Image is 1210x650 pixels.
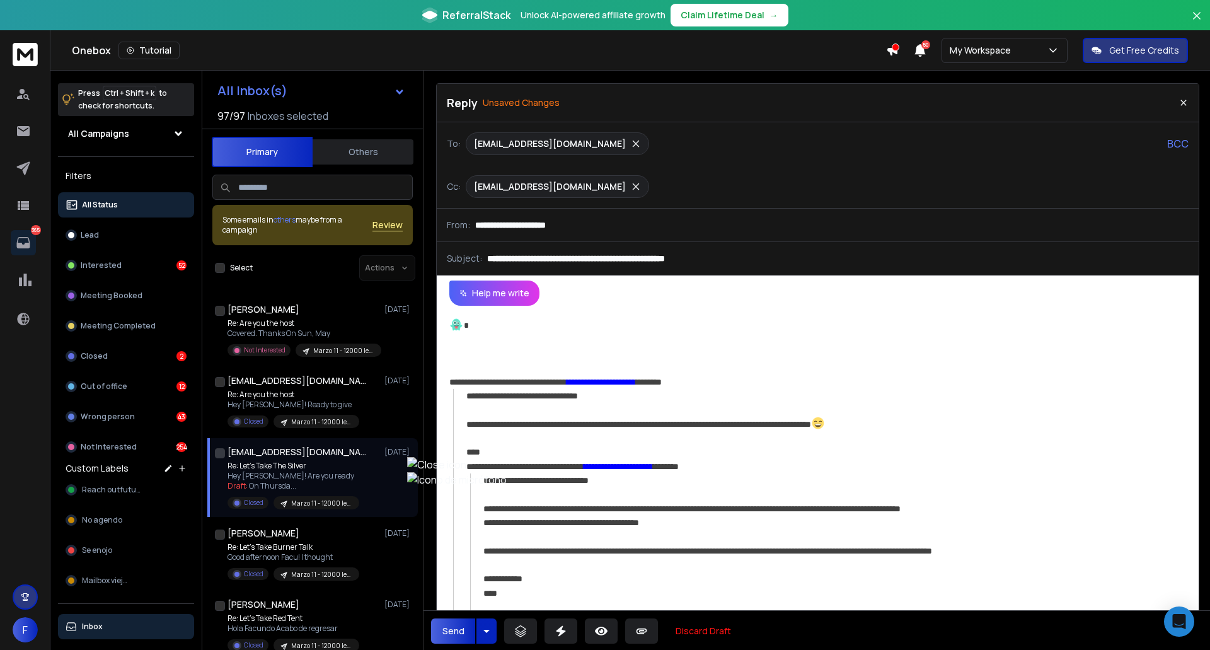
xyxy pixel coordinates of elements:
button: Not Interested254 [58,434,194,460]
button: Meeting Booked [58,283,194,308]
h3: Custom Labels [66,462,129,475]
p: Re: Let’s Take Red Tent [228,613,359,624]
span: → [769,9,778,21]
button: Claim Lifetime Deal→ [671,4,788,26]
div: 254 [176,442,187,452]
p: Good afternoon Facu! I thought [228,552,359,562]
p: [EMAIL_ADDRESS][DOMAIN_NAME] [474,180,626,193]
p: Hola Facundo Acabo de regresar [228,624,359,634]
p: Subject: [447,252,482,265]
p: [DATE] [384,528,413,538]
button: Lead [58,223,194,248]
p: Closed [81,351,108,361]
button: Discard Draft [665,618,741,644]
button: Tutorial [118,42,180,59]
div: 12 [176,381,187,392]
span: Draft: [228,480,248,491]
h3: Filters [58,167,194,185]
p: Re: Are you the host [228,318,379,328]
p: Press to check for shortcuts. [78,87,167,112]
button: Interested52 [58,253,194,278]
span: Reach outfuture [82,485,143,495]
span: 50 [921,40,930,49]
p: Meeting Completed [81,321,156,331]
button: Reach outfuture [58,477,194,502]
p: BCC [1167,136,1189,151]
button: Out of office12 [58,374,194,399]
p: 365 [31,225,41,235]
button: Primary [212,137,313,167]
button: Meeting Completed [58,313,194,339]
p: Out of office [81,381,127,392]
button: All Inbox(s) [207,78,415,103]
span: Mailbox viejos [82,576,131,586]
p: Re: Are you the host [228,390,359,400]
button: No agendo [58,508,194,533]
p: Unsaved Changes [483,96,560,109]
p: Interested [81,260,122,270]
p: [EMAIL_ADDRESS][DOMAIN_NAME] [474,137,626,150]
p: Hey [PERSON_NAME]! Are you ready [228,471,359,481]
p: Re: Let’s Take The Silver [228,461,359,471]
h1: All Campaigns [68,127,129,140]
span: 97 / 97 [217,108,245,124]
p: To: [447,137,461,150]
img: Icono de micrófono [407,472,507,487]
button: Closed2 [58,344,194,369]
p: [DATE] [384,376,413,386]
h1: All Inbox(s) [217,84,287,97]
button: All Campaigns [58,121,194,146]
p: Marzo 11 - 12000 leads G Personal [291,417,352,427]
p: Closed [244,498,263,508]
label: Select [230,263,253,273]
p: Marzo 11 - 12000 leads G Personal [291,499,352,508]
p: Hey [PERSON_NAME]! Ready to give [228,400,359,410]
h1: [EMAIL_ADDRESS][DOMAIN_NAME] [228,446,366,458]
button: Wrong person43 [58,404,194,429]
button: Close banner [1189,8,1205,38]
p: Not Interested [244,345,285,355]
span: On Thursda ... [249,480,296,491]
div: Onebox [72,42,886,59]
button: Help me write [449,281,539,306]
p: [DATE] [384,447,413,457]
a: 365 [11,230,36,255]
button: Review [372,219,403,231]
p: Get Free Credits [1109,44,1179,57]
p: Re: Let’s Take Burner Talk [228,542,359,552]
p: Unlock AI-powered affiliate growth [521,9,665,21]
p: Marzo 11 - 12000 leads G Personal [291,570,352,579]
p: Closed [244,641,263,650]
span: ReferralStack [442,8,510,23]
h3: Inboxes selected [248,108,328,124]
p: Marzo 11 - 12000 leads G Personal [313,346,374,356]
p: Not Interested [81,442,137,452]
button: Se enojo [58,538,194,563]
span: Ctrl + Shift + k [103,86,156,100]
p: [DATE] [384,600,413,610]
p: Cc: [447,180,461,193]
h1: [PERSON_NAME] [228,527,299,540]
p: From: [447,219,470,231]
button: Get Free Credits [1083,38,1188,63]
button: Send [431,618,475,644]
p: Inbox [82,622,103,632]
p: [DATE] [384,305,413,315]
p: Covered. Thanks On Sun, May [228,328,379,339]
div: 52 [176,260,187,270]
h1: [PERSON_NAME] [228,303,299,316]
div: Open Intercom Messenger [1164,606,1194,637]
p: Closed [244,569,263,579]
button: F [13,617,38,642]
p: Closed [244,417,263,426]
span: Se enojo [82,545,112,555]
p: Reply [447,94,478,112]
div: 2 [176,351,187,361]
span: No agendo [82,515,122,525]
div: Some emails in maybe from a campaign [222,215,372,235]
p: Lead [81,230,99,240]
span: others [274,214,296,225]
button: All Status [58,192,194,218]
